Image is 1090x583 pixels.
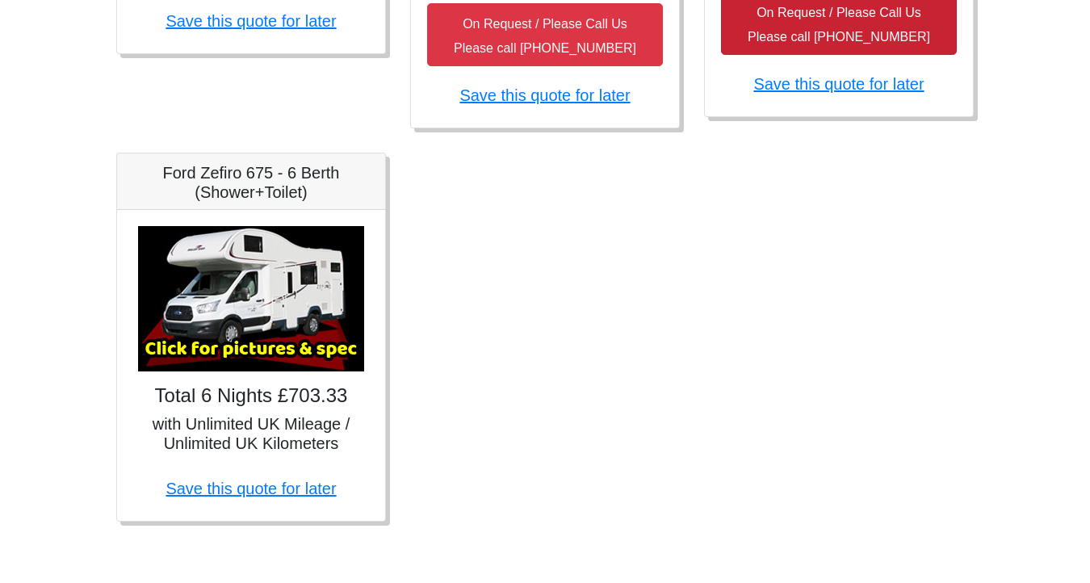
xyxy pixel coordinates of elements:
[459,86,630,104] a: Save this quote for later
[427,3,663,66] button: On Request / Please Call UsPlease call [PHONE_NUMBER]
[166,480,336,497] a: Save this quote for later
[138,226,364,371] img: Ford Zefiro 675 - 6 Berth (Shower+Toilet)
[748,6,930,44] small: On Request / Please Call Us Please call [PHONE_NUMBER]
[753,75,924,93] a: Save this quote for later
[454,17,636,55] small: On Request / Please Call Us Please call [PHONE_NUMBER]
[133,414,369,453] h5: with Unlimited UK Mileage / Unlimited UK Kilometers
[133,163,369,202] h5: Ford Zefiro 675 - 6 Berth (Shower+Toilet)
[166,12,336,30] a: Save this quote for later
[133,384,369,408] h4: Total 6 Nights £703.33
